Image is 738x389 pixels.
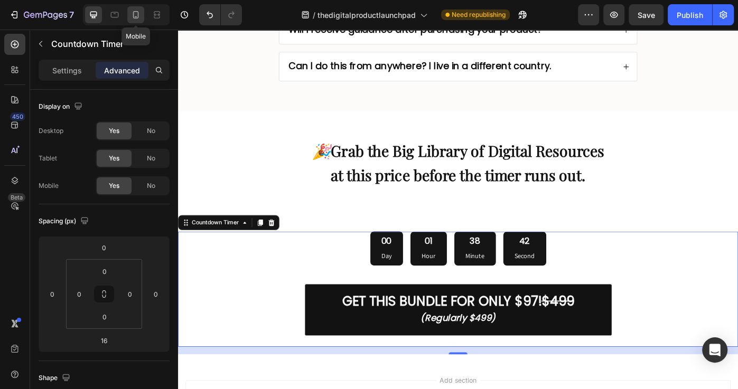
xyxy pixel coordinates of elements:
button: Save [629,4,664,25]
div: 01 [276,233,292,245]
strong: (Regularly $499) [275,319,360,334]
strong: GET THIS BUNDLE FOR ONLY $97! [186,297,412,318]
p: Minute [325,250,347,263]
span: No [147,181,155,191]
span: Need republishing [452,10,506,20]
div: Desktop [39,126,63,136]
div: 00 [230,233,242,245]
div: 42 [381,233,404,245]
div: Publish [677,10,703,21]
span: Yes [109,181,119,191]
input: l [94,333,115,348]
p: Day [230,250,242,263]
input: 0px [122,286,138,302]
div: Beta [8,193,25,202]
i: 🎉 [152,126,173,148]
strong: at this price before the timer runs out. [173,153,461,176]
p: Second [381,250,404,263]
div: 450 [10,112,25,121]
span: Yes [109,126,119,136]
div: Mobile [39,181,59,191]
strong: Can I do this from anywhere? I live in a different country. [125,34,423,49]
span: / [313,10,315,21]
button: 7 [4,4,79,25]
p: Hour [276,250,292,263]
input: 0 [44,286,60,302]
strong: Grab the Big Library of Digital Resources [173,126,482,148]
span: No [147,126,155,136]
div: Display on [39,100,85,114]
input: 0px [71,286,87,302]
strong: $499 [412,297,449,318]
div: Tablet [39,154,57,163]
div: Undo/Redo [199,4,242,25]
span: Save [638,11,655,20]
div: Open Intercom Messenger [702,337,727,363]
p: Advanced [104,65,140,76]
input: 0 [148,286,164,302]
p: Settings [52,65,82,76]
button: Publish [668,4,712,25]
div: 38 [325,233,347,245]
div: Shape [39,371,72,385]
a: GET THIS BUNDLE FOR ONLY $97!$499(Regularly $499) [144,288,491,346]
p: Countdown Timer [51,37,165,50]
input: 0 [94,240,115,255]
div: Spacing (px) [39,214,91,229]
p: 7 [69,8,74,21]
span: No [147,154,155,163]
input: 0px [94,263,115,279]
input: 0px [94,309,115,325]
iframe: Design area [178,30,738,389]
div: Countdown Timer [13,214,71,223]
span: Yes [109,154,119,163]
span: thedigitalproductlaunchpad [317,10,416,21]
